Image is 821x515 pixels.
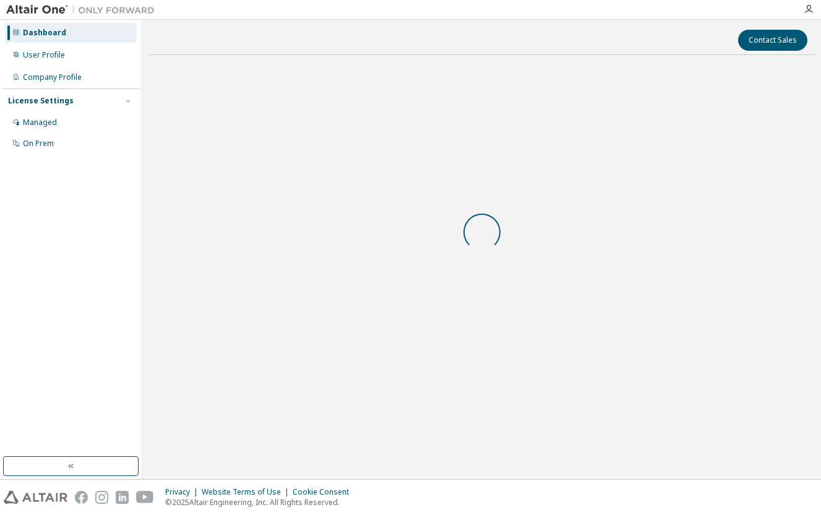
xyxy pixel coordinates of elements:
div: Managed [23,118,57,128]
div: Cookie Consent [293,487,356,497]
img: facebook.svg [75,491,88,504]
div: Company Profile [23,72,82,82]
img: instagram.svg [95,491,108,504]
div: Website Terms of Use [202,487,293,497]
div: On Prem [23,139,54,149]
div: User Profile [23,50,65,60]
img: altair_logo.svg [4,491,67,504]
img: youtube.svg [136,491,154,504]
img: Altair One [6,4,161,16]
p: © 2025 Altair Engineering, Inc. All Rights Reserved. [165,497,356,508]
div: Dashboard [23,28,66,38]
img: linkedin.svg [116,491,129,504]
div: Privacy [165,487,202,497]
button: Contact Sales [738,30,807,51]
div: License Settings [8,96,74,106]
